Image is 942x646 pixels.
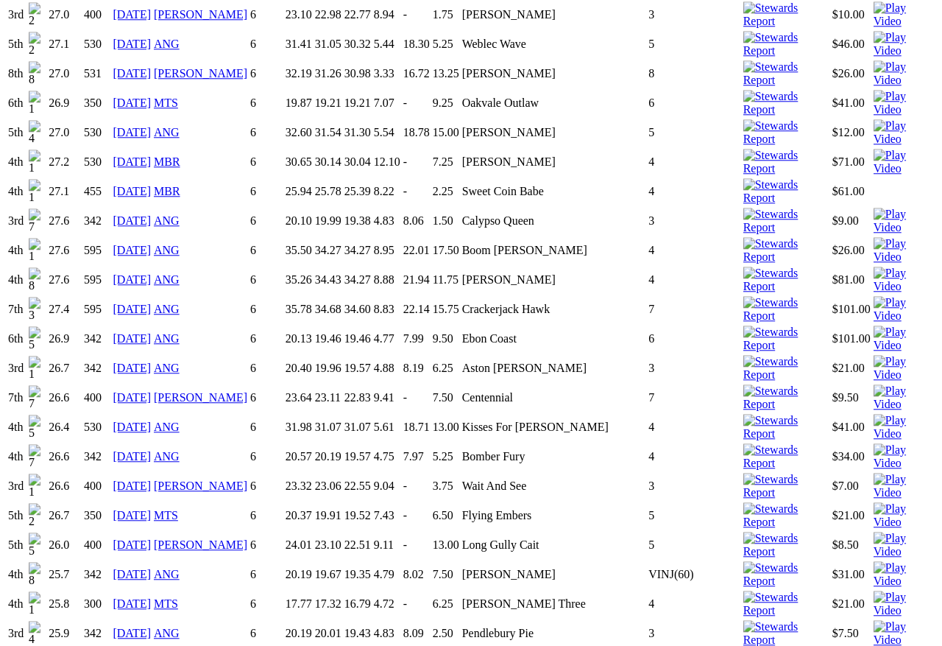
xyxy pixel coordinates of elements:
[344,148,372,176] td: 30.04
[7,30,26,58] td: 5th
[874,103,934,116] a: View replay
[83,89,111,117] td: 350
[7,295,26,323] td: 7th
[832,178,871,206] td: $61.00
[874,15,934,27] a: View replay
[648,1,740,29] td: 3
[7,207,26,235] td: 3rd
[874,44,934,57] a: View replay
[403,266,431,294] td: 21.94
[113,155,151,168] a: [DATE]
[743,1,829,28] img: Stewards Report
[874,355,934,382] img: Play Video
[432,325,460,353] td: 9.50
[7,325,26,353] td: 6th
[7,354,26,382] td: 3rd
[874,457,934,469] a: View replay
[7,1,26,29] td: 3rd
[29,91,46,116] img: 1
[7,384,26,412] td: 7th
[154,214,180,227] a: ANG
[29,2,46,27] img: 2
[154,303,180,315] a: ANG
[113,391,151,404] a: [DATE]
[154,126,180,138] a: ANG
[832,207,871,235] td: $9.00
[403,60,431,88] td: 16.72
[874,309,934,322] a: View replay
[83,207,111,235] td: 342
[154,480,247,492] a: [PERSON_NAME]
[832,325,871,353] td: $101.00
[648,325,740,353] td: 6
[874,31,934,57] img: Play Video
[285,1,313,29] td: 23.10
[373,60,401,88] td: 3.33
[48,1,82,29] td: 27.0
[113,273,151,286] a: [DATE]
[344,325,372,353] td: 19.46
[874,427,934,440] a: View replay
[154,67,247,80] a: [PERSON_NAME]
[743,31,829,57] img: Stewards Report
[874,398,934,410] a: View replay
[874,90,934,116] img: Play Video
[83,236,111,264] td: 595
[344,295,372,323] td: 34.60
[48,178,82,206] td: 27.1
[874,162,934,175] a: View replay
[249,178,283,206] td: 6
[29,267,46,292] img: 8
[113,509,151,522] a: [DATE]
[29,621,46,646] img: 4
[83,148,111,176] td: 530
[832,295,871,323] td: $101.00
[874,208,934,234] img: Play Video
[874,326,934,352] img: Play Video
[403,236,431,264] td: 22.01
[285,60,313,88] td: 32.19
[373,207,401,235] td: 4.83
[48,148,82,176] td: 27.2
[743,355,829,382] img: Stewards Report
[154,8,247,21] a: [PERSON_NAME]
[48,325,82,353] td: 26.9
[113,126,151,138] a: [DATE]
[743,326,829,352] img: Stewards Report
[314,207,342,235] td: 19.99
[874,532,934,558] img: Play Video
[874,502,934,529] img: Play Video
[249,148,283,176] td: 6
[48,295,82,323] td: 27.4
[743,473,829,499] img: Stewards Report
[344,89,372,117] td: 19.21
[874,250,934,263] a: View replay
[648,266,740,294] td: 4
[373,119,401,147] td: 5.54
[113,538,151,551] a: [DATE]
[344,207,372,235] td: 19.38
[832,236,871,264] td: $26.00
[743,443,829,470] img: Stewards Report
[461,354,647,382] td: Aston [PERSON_NAME]
[832,354,871,382] td: $21.00
[373,236,401,264] td: 8.95
[832,1,871,29] td: $10.00
[648,119,740,147] td: 5
[648,60,740,88] td: 8
[743,208,829,234] img: Stewards Report
[832,119,871,147] td: $12.00
[874,473,934,499] img: Play Video
[461,119,647,147] td: [PERSON_NAME]
[743,178,829,205] img: Stewards Report
[285,89,313,117] td: 19.87
[154,332,180,345] a: ANG
[113,627,151,639] a: [DATE]
[344,1,372,29] td: 22.77
[249,89,283,117] td: 6
[832,30,871,58] td: $46.00
[83,354,111,382] td: 342
[432,30,460,58] td: 5.25
[285,178,313,206] td: 25.94
[7,148,26,176] td: 4th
